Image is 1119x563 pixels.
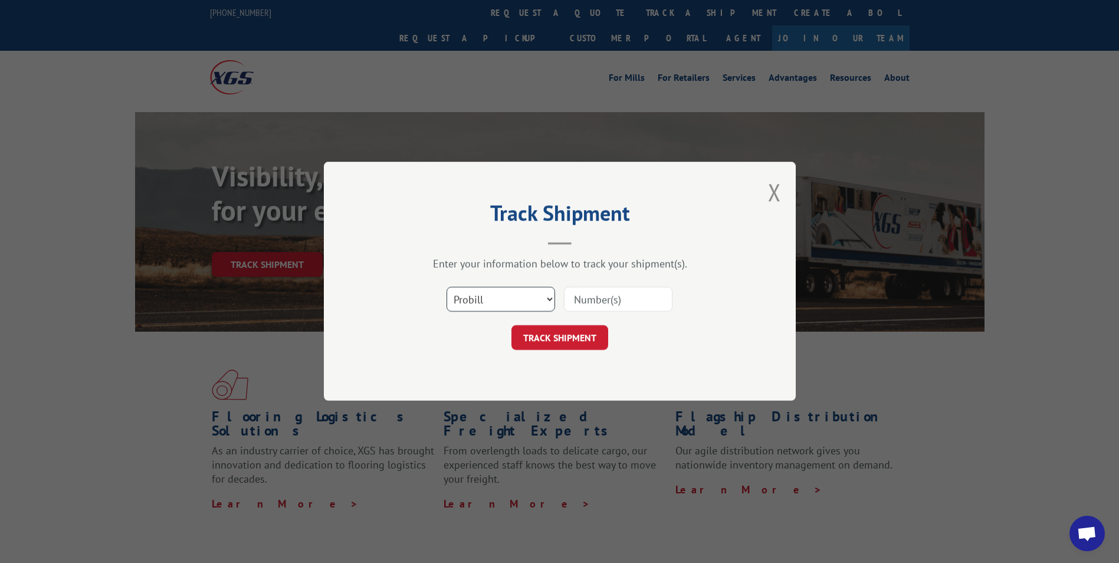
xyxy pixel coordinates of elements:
button: TRACK SHIPMENT [511,326,608,351]
h2: Track Shipment [383,205,737,227]
div: Enter your information below to track your shipment(s). [383,257,737,271]
input: Number(s) [564,287,672,312]
button: Close modal [768,176,781,208]
div: Open chat [1069,516,1105,551]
